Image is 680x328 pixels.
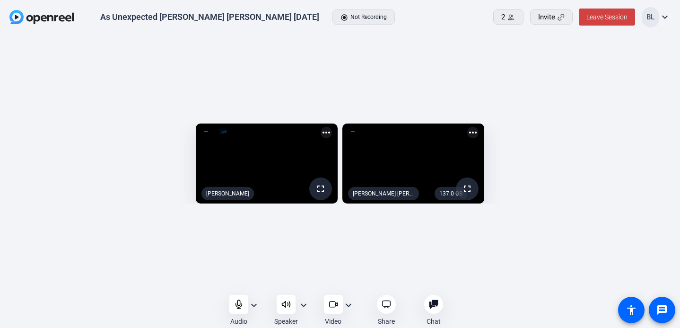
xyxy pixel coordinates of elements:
mat-icon: message [656,304,668,316]
span: 2 [501,12,505,23]
img: OpenReel logo [9,10,74,24]
button: 2 [493,9,523,25]
button: Leave Session [579,9,635,26]
mat-icon: more_horiz [467,127,479,138]
div: Video [325,317,341,326]
div: Chat [427,317,441,326]
mat-icon: expand_more [659,11,671,23]
mat-icon: expand_more [343,300,354,311]
mat-icon: accessibility [626,304,637,316]
div: Share [378,317,395,326]
span: Leave Session [586,13,628,21]
div: [PERSON_NAME] [201,187,254,200]
div: As Unexpected [PERSON_NAME] [PERSON_NAME] [DATE] [100,11,319,23]
span: Invite [538,12,555,23]
mat-icon: fullscreen [315,183,326,195]
div: Speaker [274,317,298,326]
mat-icon: fullscreen [462,183,473,195]
div: BL [642,7,659,27]
div: 137.0 GB [435,187,467,200]
img: logo [217,127,229,136]
mat-icon: more_horiz [321,127,332,138]
mat-icon: expand_more [298,300,309,311]
button: Invite [530,9,573,25]
mat-icon: expand_more [248,300,260,311]
div: [PERSON_NAME] [PERSON_NAME] (You) [348,187,419,200]
div: Audio [230,317,247,326]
